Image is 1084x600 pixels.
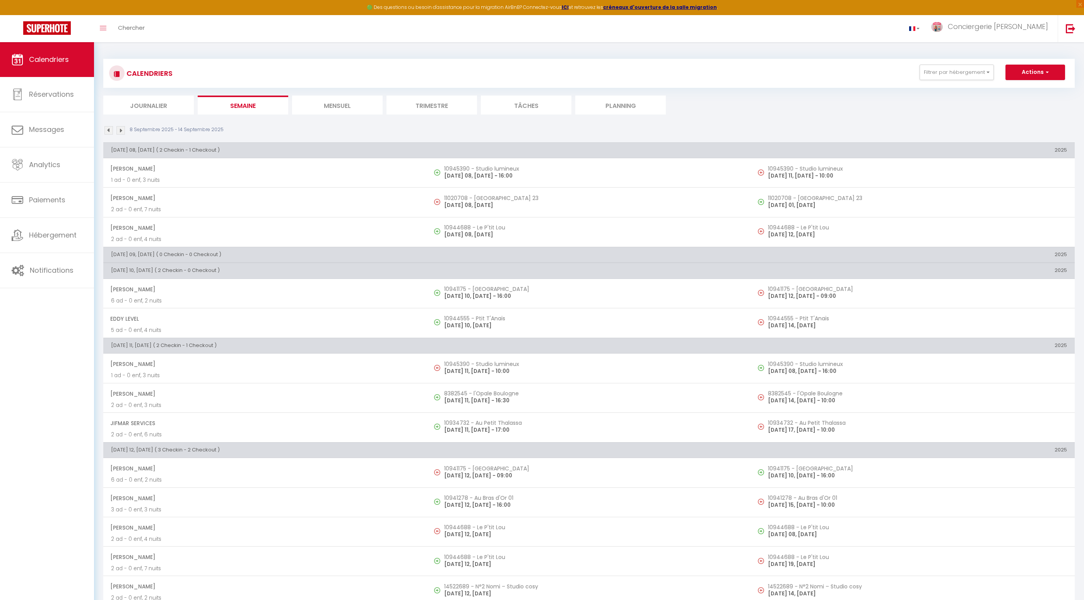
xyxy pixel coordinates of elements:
p: 2 ad - 0 enf, 4 nuits [111,535,419,543]
h5: 10944688 - Le P'tit Lou [444,224,743,231]
h5: 10944555 - Ptit T'Anaïs [444,315,743,321]
p: [DATE] 11, [DATE] - 10:00 [444,367,743,375]
span: Notifications [30,265,74,275]
p: [DATE] 12, [DATE] [444,590,743,598]
th: [DATE] 12, [DATE] ( 3 Checkin - 2 Checkout ) [103,443,751,458]
span: Calendriers [29,55,69,64]
img: NO IMAGE [758,228,764,234]
p: 3 ad - 0 enf, 3 nuits [111,506,419,514]
img: NO IMAGE [434,469,440,475]
h5: 10934732 - Au Petit Thalassa [444,420,743,426]
h5: 10941278 - Au Bras d'Or 01 [768,495,1067,501]
p: 8 Septembre 2025 - 14 Septembre 2025 [130,126,224,133]
p: [DATE] 19, [DATE] [768,560,1067,568]
span: [PERSON_NAME] [110,386,419,401]
h5: 10944688 - Le P'tit Lou [444,554,743,560]
span: Conciergerie [PERSON_NAME] [948,22,1048,31]
p: 1 ad - 0 enf, 3 nuits [111,176,419,184]
button: Actions [1005,65,1065,80]
span: Réservations [29,89,74,99]
img: NO IMAGE [758,587,764,593]
img: NO IMAGE [434,528,440,534]
span: Analytics [29,160,60,169]
p: 2 ad - 0 enf, 7 nuits [111,205,419,214]
h5: 10941278 - Au Bras d'Or 01 [444,495,743,501]
h5: 11020708 - [GEOGRAPHIC_DATA] 23 [444,195,743,201]
p: [DATE] 08, [DATE] - 16:00 [768,367,1067,375]
a: ... Conciergerie [PERSON_NAME] [925,15,1058,42]
p: [DATE] 10, [DATE] - 16:00 [768,472,1067,480]
span: Messages [29,125,64,134]
p: 2 ad - 0 enf, 3 nuits [111,401,419,409]
th: 2025 [751,443,1075,458]
p: [DATE] 12, [DATE] - 09:00 [768,292,1067,300]
img: NO IMAGE [758,528,764,534]
p: [DATE] 12, [DATE] [768,231,1067,239]
p: [DATE] 14, [DATE] - 10:00 [768,397,1067,405]
th: 2025 [751,263,1075,279]
p: 2 ad - 0 enf, 6 nuits [111,431,419,439]
p: [DATE] 11, [DATE] - 16:30 [444,397,743,405]
span: Paiements [29,195,65,205]
span: Jifmar Services [110,416,419,431]
p: [DATE] 12, [DATE] [444,560,743,568]
a: Chercher [112,15,150,42]
h5: 10941175 - [GEOGRAPHIC_DATA] [768,286,1067,292]
span: Hébergement [29,230,77,240]
a: créneaux d'ouverture de la salle migration [603,4,717,10]
li: Trimestre [386,96,477,115]
p: [DATE] 10, [DATE] [444,321,743,330]
p: [DATE] 14, [DATE] [768,590,1067,598]
p: 6 ad - 0 enf, 2 nuits [111,476,419,484]
h5: 10944688 - Le P'tit Lou [768,224,1067,231]
img: ... [931,22,943,32]
p: [DATE] 08, [DATE] [444,201,743,209]
img: NO IMAGE [434,199,440,205]
p: [DATE] 08, [DATE] [768,530,1067,538]
th: [DATE] 08, [DATE] ( 2 Checkin - 1 Checkout ) [103,142,751,158]
th: 2025 [751,247,1075,262]
img: NO IMAGE [758,558,764,564]
img: Super Booking [23,21,71,35]
img: NO IMAGE [434,365,440,371]
img: NO IMAGE [758,469,764,475]
th: [DATE] 09, [DATE] ( 0 Checkin - 0 Checkout ) [103,247,751,262]
img: logout [1066,24,1075,33]
h5: 14522689 - N°2 Nomi – Studio cosy [444,583,743,590]
span: [PERSON_NAME] [110,491,419,506]
h5: 11020708 - [GEOGRAPHIC_DATA] 23 [768,195,1067,201]
li: Semaine [198,96,288,115]
h5: 10945390 - Studio lumineux [768,361,1067,367]
p: 5 ad - 0 enf, 4 nuits [111,326,419,334]
p: [DATE] 12, [DATE] - 09:00 [444,472,743,480]
span: [PERSON_NAME] [110,282,419,297]
img: NO IMAGE [758,365,764,371]
h5: 8382545 - l'Opale Boulogne [444,390,743,397]
h5: 14522689 - N°2 Nomi – Studio cosy [768,583,1067,590]
img: NO IMAGE [758,424,764,430]
span: [PERSON_NAME] [110,520,419,535]
img: NO IMAGE [758,319,764,325]
li: Mensuel [292,96,383,115]
button: Filtrer par hébergement [920,65,994,80]
p: [DATE] 14, [DATE] [768,321,1067,330]
span: [PERSON_NAME] [110,357,419,371]
p: [DATE] 15, [DATE] - 10:00 [768,501,1067,509]
p: [DATE] 08, [DATE] - 16:00 [444,172,743,180]
li: Tâches [481,96,571,115]
h5: 10945390 - Studio lumineux [444,166,743,172]
img: NO IMAGE [758,199,764,205]
h5: 10944688 - Le P'tit Lou [768,554,1067,560]
h3: CALENDRIERS [125,65,173,82]
img: NO IMAGE [758,169,764,176]
strong: ICI [562,4,569,10]
th: [DATE] 10, [DATE] ( 2 Checkin - 0 Checkout ) [103,263,751,279]
span: [PERSON_NAME] [110,191,419,205]
h5: 10941175 - [GEOGRAPHIC_DATA] [444,465,743,472]
h5: 10944555 - Ptit T'Anaïs [768,315,1067,321]
span: [PERSON_NAME] [110,579,419,594]
p: [DATE] 11, [DATE] - 10:00 [768,172,1067,180]
p: 1 ad - 0 enf, 3 nuits [111,371,419,379]
th: [DATE] 11, [DATE] ( 2 Checkin - 1 Checkout ) [103,338,751,353]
